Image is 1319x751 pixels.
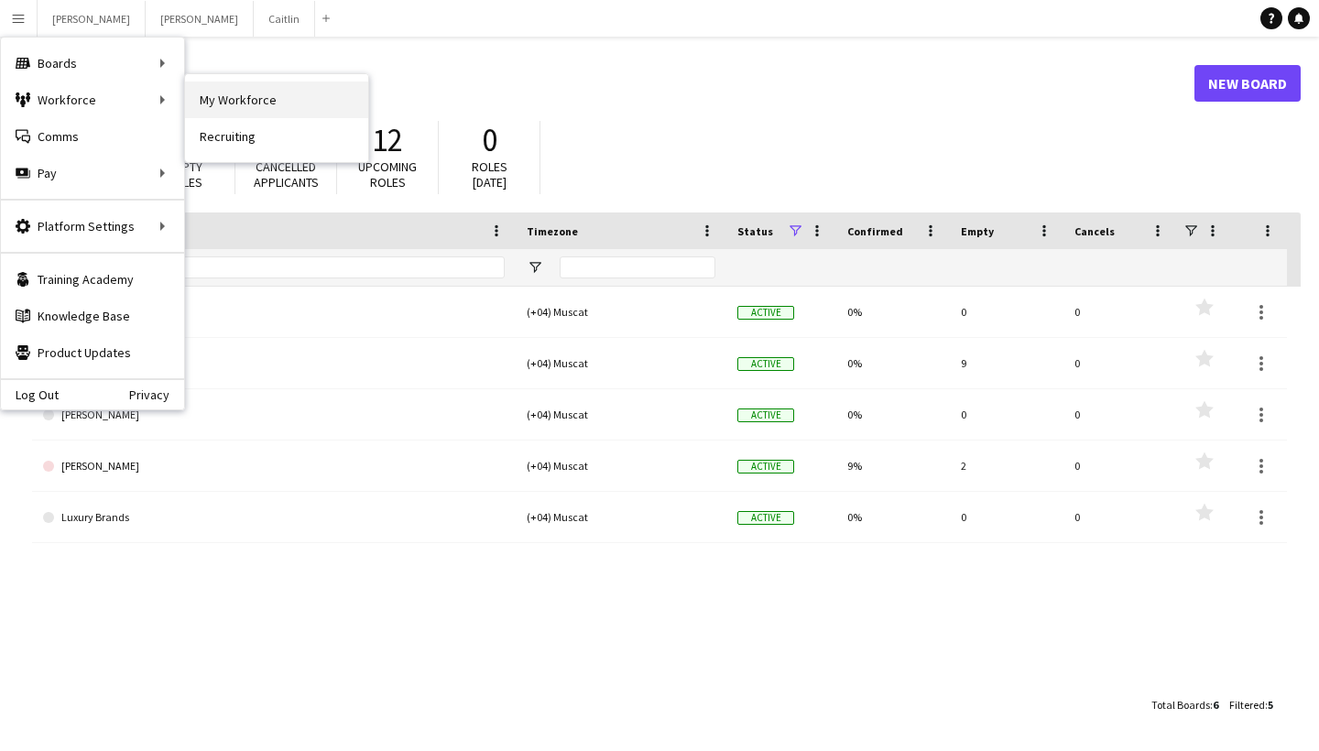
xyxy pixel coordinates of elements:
span: Confirmed [847,224,903,238]
a: Luxury Brands [43,492,505,543]
div: 0 [1063,441,1177,491]
a: Caitlin [43,338,505,389]
span: Active [737,357,794,371]
button: [PERSON_NAME] [38,1,146,37]
a: Comms [1,118,184,155]
span: Roles [DATE] [472,158,507,190]
div: (+04) Muscat [516,338,726,388]
span: Active [737,511,794,525]
div: (+04) Muscat [516,287,726,337]
div: 0 [1063,338,1177,388]
div: Platform Settings [1,208,184,245]
a: [PERSON_NAME] [43,389,505,441]
div: 0 [1063,492,1177,542]
span: Cancels [1074,224,1115,238]
span: Timezone [527,224,578,238]
div: Boards [1,45,184,82]
span: Status [737,224,773,238]
a: My Workforce [185,82,368,118]
a: [PERSON_NAME] [43,287,505,338]
a: Recruiting [185,118,368,155]
div: : [1151,687,1218,723]
span: Upcoming roles [358,158,417,190]
div: (+04) Muscat [516,389,726,440]
div: 2 [950,441,1063,491]
div: 9 [950,338,1063,388]
span: Active [737,306,794,320]
div: : [1229,687,1273,723]
a: Log Out [1,387,59,402]
div: Pay [1,155,184,191]
div: 0 [950,389,1063,440]
span: Active [737,460,794,473]
div: 0% [836,389,950,440]
span: Cancelled applicants [254,158,319,190]
div: (+04) Muscat [516,492,726,542]
a: Knowledge Base [1,298,184,334]
a: New Board [1194,65,1301,102]
a: Privacy [129,387,184,402]
span: 0 [482,120,497,160]
a: [PERSON_NAME] [43,441,505,492]
div: 0 [1063,287,1177,337]
div: Workforce [1,82,184,118]
span: Total Boards [1151,698,1210,712]
span: 12 [372,120,403,160]
div: 0% [836,338,950,388]
button: Caitlin [254,1,315,37]
div: 0 [1063,389,1177,440]
span: Filtered [1229,698,1265,712]
div: 9% [836,441,950,491]
button: Open Filter Menu [527,259,543,276]
span: 5 [1268,698,1273,712]
div: (+04) Muscat [516,441,726,491]
div: 0% [836,492,950,542]
div: 0 [950,492,1063,542]
div: 0 [950,287,1063,337]
span: 6 [1213,698,1218,712]
a: Training Academy [1,261,184,298]
span: Empty [961,224,994,238]
input: Timezone Filter Input [560,256,715,278]
input: Board name Filter Input [76,256,505,278]
div: 0% [836,287,950,337]
span: Active [737,408,794,422]
h1: Boards [32,70,1194,97]
button: [PERSON_NAME] [146,1,254,37]
a: Product Updates [1,334,184,371]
